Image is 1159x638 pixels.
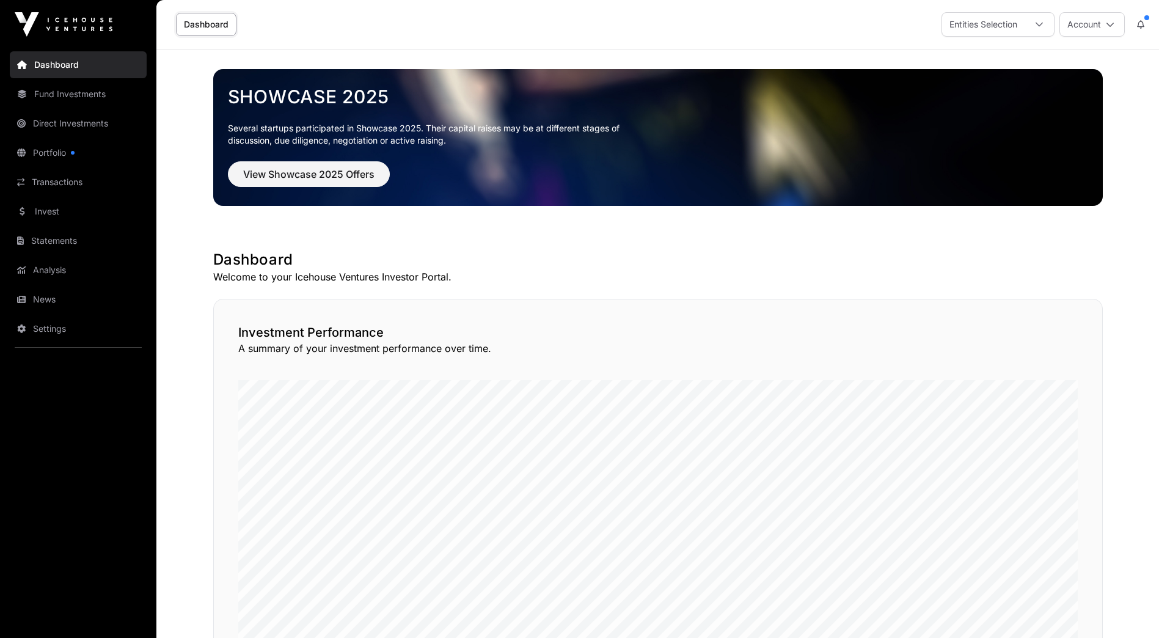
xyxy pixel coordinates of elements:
h1: Dashboard [213,250,1103,269]
p: Welcome to your Icehouse Ventures Investor Portal. [213,269,1103,284]
a: Fund Investments [10,81,147,108]
p: Several startups participated in Showcase 2025. Their capital raises may be at different stages o... [228,122,638,147]
img: Icehouse Ventures Logo [15,12,112,37]
h2: Investment Performance [238,324,1078,341]
a: Dashboard [10,51,147,78]
span: View Showcase 2025 Offers [243,167,375,182]
a: Invest [10,198,147,225]
a: Transactions [10,169,147,196]
button: Account [1059,12,1125,37]
a: View Showcase 2025 Offers [228,174,390,186]
button: View Showcase 2025 Offers [228,161,390,187]
a: Direct Investments [10,110,147,137]
a: Showcase 2025 [228,86,1088,108]
a: Analysis [10,257,147,284]
p: A summary of your investment performance over time. [238,341,1078,356]
img: Showcase 2025 [213,69,1103,206]
div: Entities Selection [942,13,1025,36]
a: Statements [10,227,147,254]
a: Portfolio [10,139,147,166]
a: Dashboard [176,13,236,36]
a: News [10,286,147,313]
a: Settings [10,315,147,342]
